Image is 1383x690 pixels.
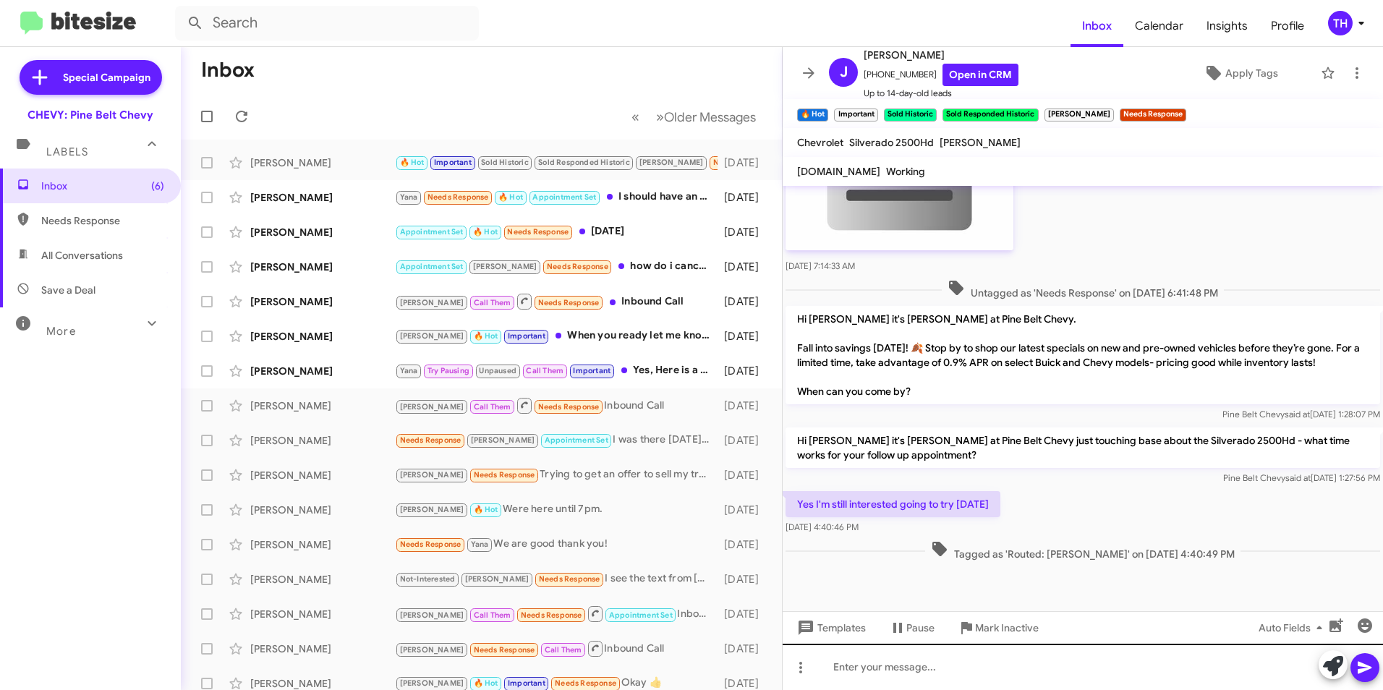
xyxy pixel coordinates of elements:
span: Inbox [41,179,164,193]
span: Special Campaign [63,70,150,85]
span: Unpaused [479,366,516,375]
span: « [631,108,639,126]
span: Chevrolet [797,136,843,149]
span: Needs Response [538,402,600,412]
div: [DATE] [718,503,770,517]
button: Pause [877,615,946,641]
div: [DATE] [718,537,770,552]
button: Mark Inactive [946,615,1050,641]
span: [DATE] 7:14:33 AM [786,260,855,271]
button: Templates [783,615,877,641]
span: Needs Response [474,645,535,655]
span: Auto Fields [1259,615,1328,641]
button: Next [647,102,765,132]
span: Up to 14-day-old leads [864,86,1018,101]
span: 🔥 Hot [498,192,523,202]
span: Appointment Set [609,610,673,620]
div: Yes, Here is a link to the credit application [URL][DOMAIN_NAME] [395,362,718,379]
span: Older Messages [664,109,756,125]
span: Yana [471,540,489,549]
span: Appointment Set [532,192,596,202]
span: Needs Response [713,158,775,167]
span: Call Them [474,610,511,620]
div: Inbound Call [395,292,718,310]
div: Yes I'm still interested going to try [DATE] [395,154,718,171]
div: [PERSON_NAME] [250,433,395,448]
span: Call Them [545,645,582,655]
span: Templates [794,615,866,641]
span: Save a Deal [41,283,95,297]
span: Sold Responded Historic [538,158,630,167]
span: 🔥 Hot [474,678,498,688]
span: Call Them [526,366,563,375]
span: More [46,325,76,338]
a: Inbox [1071,5,1123,47]
a: Special Campaign [20,60,162,95]
span: 🔥 Hot [474,505,498,514]
span: 🔥 Hot [474,331,498,341]
h1: Inbox [201,59,255,82]
span: Working [886,165,925,178]
div: Were here until 7pm. [395,501,718,518]
div: [PERSON_NAME] [250,329,395,344]
div: how do i cancel the hold on the car? [395,258,718,275]
span: All Conversations [41,248,123,263]
div: [DATE] [718,399,770,413]
small: Sold Historic [884,108,937,122]
a: Open in CRM [942,64,1018,86]
div: [DATE] [395,223,718,240]
span: Yana [400,192,418,202]
span: (6) [151,179,164,193]
span: Profile [1259,5,1316,47]
div: [PERSON_NAME] [250,294,395,309]
div: [DATE] [718,294,770,309]
span: Mark Inactive [975,615,1039,641]
div: [DATE] [718,642,770,656]
span: Needs Response [507,227,569,237]
div: When you ready let me know! [395,328,718,344]
div: We are good thank you! [395,536,718,553]
button: TH [1316,11,1367,35]
div: [PERSON_NAME] [250,503,395,517]
span: [PERSON_NAME] [940,136,1021,149]
span: [PERSON_NAME] [400,505,464,514]
span: Important [508,678,545,688]
span: Pine Belt Chevy [DATE] 1:27:56 PM [1223,472,1380,483]
div: [PERSON_NAME] [250,399,395,413]
a: Insights [1195,5,1259,47]
span: Call Them [474,298,511,307]
div: [PERSON_NAME] [250,156,395,170]
span: Call Them [474,402,511,412]
div: [PERSON_NAME] [250,260,395,274]
span: [PERSON_NAME] [465,574,529,584]
a: Calendar [1123,5,1195,47]
span: Needs Response [538,298,600,307]
div: [DATE] [718,607,770,621]
div: [DATE] [718,364,770,378]
span: [PERSON_NAME] [471,435,535,445]
span: [PERSON_NAME] [473,262,537,271]
span: Important [508,331,545,341]
small: [PERSON_NAME] [1044,108,1114,122]
span: Needs Response [555,678,616,688]
div: [PERSON_NAME] [250,607,395,621]
div: [PERSON_NAME] [250,537,395,552]
div: [DATE] [718,156,770,170]
div: [DATE] [718,329,770,344]
div: Inbound Call [395,396,718,414]
span: [PHONE_NUMBER] [864,64,1018,86]
small: 🔥 Hot [797,108,828,122]
span: [PERSON_NAME] [864,46,1018,64]
p: Yes I'm still interested going to try [DATE] [786,491,1000,517]
span: said at [1285,472,1311,483]
div: [DATE] [718,468,770,482]
span: Apply Tags [1225,60,1278,86]
span: [DATE] 4:40:46 PM [786,521,859,532]
span: [PERSON_NAME] [400,402,464,412]
button: Previous [623,102,648,132]
p: Hi [PERSON_NAME] it's [PERSON_NAME] at Pine Belt Chevy just touching base about the Silverado 250... [786,427,1380,468]
span: Untagged as 'Needs Response' on [DATE] 6:41:48 PM [942,279,1224,300]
